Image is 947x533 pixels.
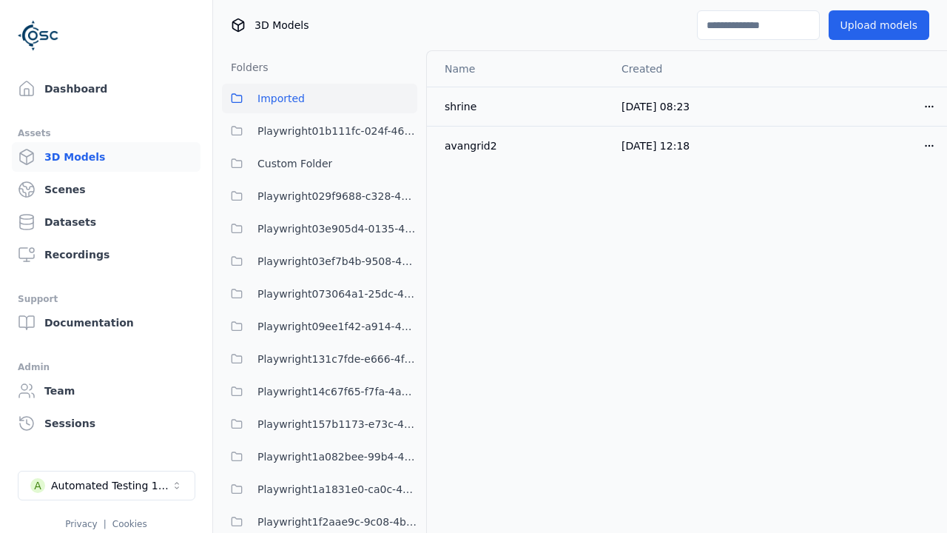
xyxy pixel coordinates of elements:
[112,519,147,529] a: Cookies
[257,122,417,140] span: Playwright01b111fc-024f-466d-9bae-c06bfb571c6d
[222,344,417,374] button: Playwright131c7fde-e666-4f3e-be7e-075966dc97bc
[12,175,200,204] a: Scenes
[12,74,200,104] a: Dashboard
[12,207,200,237] a: Datasets
[257,448,417,466] span: Playwright1a082bee-99b4-4375-8133-1395ef4c0af5
[257,220,417,238] span: Playwright03e905d4-0135-4922-94e2-0c56aa41bf04
[65,519,97,529] a: Privacy
[257,252,417,270] span: Playwright03ef7b4b-9508-47f0-8afd-5e0ec78663fc
[18,290,195,308] div: Support
[621,101,690,113] span: [DATE] 08:23
[222,377,417,406] button: Playwright14c67f65-f7fa-4a69-9dce-fa9a259dcaa1
[445,138,598,153] div: avangrid2
[18,124,195,142] div: Assets
[222,312,417,341] button: Playwright09ee1f42-a914-43b3-abf1-e7ca57cf5f96
[222,409,417,439] button: Playwright157b1173-e73c-4808-a1ac-12e2e4cec217
[445,99,598,114] div: shrine
[829,10,929,40] button: Upload models
[222,149,417,178] button: Custom Folder
[18,471,195,500] button: Select a workspace
[222,279,417,309] button: Playwright073064a1-25dc-42be-bd5d-9b023c0ea8dd
[30,478,45,493] div: A
[257,383,417,400] span: Playwright14c67f65-f7fa-4a69-9dce-fa9a259dcaa1
[257,415,417,433] span: Playwright157b1173-e73c-4808-a1ac-12e2e4cec217
[12,308,200,338] a: Documentation
[610,51,778,87] th: Created
[18,15,59,56] img: Logo
[427,51,610,87] th: Name
[222,442,417,472] button: Playwright1a082bee-99b4-4375-8133-1395ef4c0af5
[257,350,417,368] span: Playwright131c7fde-e666-4f3e-be7e-075966dc97bc
[222,60,269,75] h3: Folders
[18,358,195,376] div: Admin
[12,142,200,172] a: 3D Models
[222,475,417,504] button: Playwright1a1831e0-ca0c-4e14-bc08-f87064ef1ded
[12,240,200,269] a: Recordings
[222,84,417,113] button: Imported
[255,18,309,33] span: 3D Models
[222,214,417,244] button: Playwright03e905d4-0135-4922-94e2-0c56aa41bf04
[12,376,200,406] a: Team
[12,409,200,438] a: Sessions
[257,513,417,531] span: Playwright1f2aae9c-9c08-4bb6-a2d5-dc0ac64e971c
[257,90,305,107] span: Imported
[257,187,417,205] span: Playwright029f9688-c328-482d-9c42-3b0c529f8514
[621,140,690,152] span: [DATE] 12:18
[257,155,332,172] span: Custom Folder
[222,247,417,276] button: Playwright03ef7b4b-9508-47f0-8afd-5e0ec78663fc
[257,480,417,498] span: Playwright1a1831e0-ca0c-4e14-bc08-f87064ef1ded
[104,519,107,529] span: |
[51,478,171,493] div: Automated Testing 1 - Playwright
[257,285,417,303] span: Playwright073064a1-25dc-42be-bd5d-9b023c0ea8dd
[222,181,417,211] button: Playwright029f9688-c328-482d-9c42-3b0c529f8514
[222,116,417,146] button: Playwright01b111fc-024f-466d-9bae-c06bfb571c6d
[257,318,417,335] span: Playwright09ee1f42-a914-43b3-abf1-e7ca57cf5f96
